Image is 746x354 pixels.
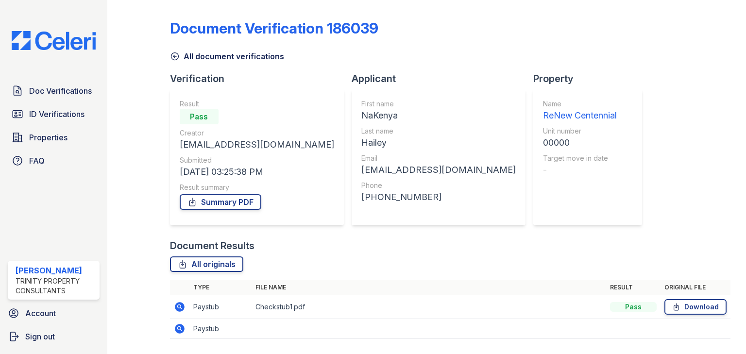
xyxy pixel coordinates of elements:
[606,280,661,295] th: Result
[252,295,606,319] td: Checkstub1.pdf
[170,51,284,62] a: All document verifications
[180,99,334,109] div: Result
[25,307,56,319] span: Account
[8,81,100,101] a: Doc Verifications
[180,194,261,210] a: Summary PDF
[252,280,606,295] th: File name
[361,153,516,163] div: Email
[543,99,617,109] div: Name
[8,128,100,147] a: Properties
[180,155,334,165] div: Submitted
[170,19,378,37] div: Document Verification 186039
[29,132,68,143] span: Properties
[361,163,516,177] div: [EMAIL_ADDRESS][DOMAIN_NAME]
[180,165,334,179] div: [DATE] 03:25:38 PM
[664,299,727,315] a: Download
[29,155,45,167] span: FAQ
[361,181,516,190] div: Phone
[189,280,252,295] th: Type
[543,109,617,122] div: ReNew Centennial
[352,72,533,85] div: Applicant
[180,138,334,152] div: [EMAIL_ADDRESS][DOMAIN_NAME]
[180,128,334,138] div: Creator
[361,109,516,122] div: NaKenya
[16,265,96,276] div: [PERSON_NAME]
[361,190,516,204] div: [PHONE_NUMBER]
[361,136,516,150] div: Hailey
[543,126,617,136] div: Unit number
[4,327,103,346] a: Sign out
[661,280,730,295] th: Original file
[8,104,100,124] a: ID Verifications
[361,99,516,109] div: First name
[170,72,352,85] div: Verification
[16,276,96,296] div: Trinity Property Consultants
[361,126,516,136] div: Last name
[29,85,92,97] span: Doc Verifications
[8,151,100,170] a: FAQ
[533,72,650,85] div: Property
[170,256,243,272] a: All originals
[180,183,334,192] div: Result summary
[189,319,252,339] td: Paystub
[4,31,103,50] img: CE_Logo_Blue-a8612792a0a2168367f1c8372b55b34899dd931a85d93a1a3d3e32e68fde9ad4.png
[543,153,617,163] div: Target move in date
[543,163,617,177] div: -
[543,99,617,122] a: Name ReNew Centennial
[170,239,254,253] div: Document Results
[25,331,55,342] span: Sign out
[610,302,657,312] div: Pass
[543,136,617,150] div: 00000
[180,109,219,124] div: Pass
[29,108,85,120] span: ID Verifications
[4,303,103,323] a: Account
[189,295,252,319] td: Paystub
